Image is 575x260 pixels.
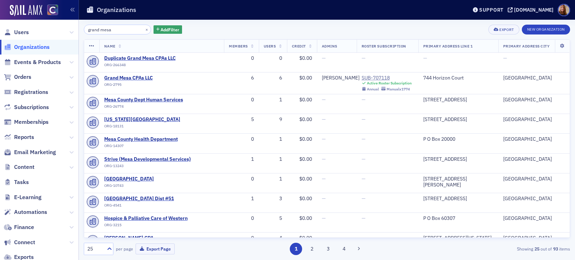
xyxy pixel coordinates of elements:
[488,25,519,34] button: Export
[503,116,565,123] div: [GEOGRAPHIC_DATA]
[322,176,326,182] span: —
[367,81,412,85] div: Active Roster Subscription
[362,75,412,81] a: SUB-707118
[4,103,49,111] a: Subscriptions
[508,7,556,12] button: [DOMAIN_NAME]
[4,28,29,36] a: Users
[104,124,180,131] div: ORG-18131
[104,136,178,142] span: Mesa County Health Department
[299,136,312,142] span: $0.00
[14,194,42,201] span: E-Learning
[154,25,182,34] button: AddFilter
[423,176,493,188] div: [STREET_ADDRESS][PERSON_NAME]
[322,116,326,122] span: —
[264,55,282,62] div: 0
[423,75,493,81] div: 744 Horizon Court
[503,97,565,103] div: [GEOGRAPHIC_DATA]
[4,88,48,96] a: Registrations
[264,75,282,81] div: 6
[322,44,337,49] span: Admins
[322,75,360,81] a: [PERSON_NAME]
[14,178,29,186] span: Tasks
[4,148,56,156] a: Email Marketing
[299,235,312,241] span: $0.00
[4,178,29,186] a: Tasks
[104,183,168,190] div: ORG-10743
[299,156,312,162] span: $0.00
[14,118,49,126] span: Memberships
[104,55,176,62] span: Duplicate Grand Mesa CPAs LLC
[4,43,50,51] a: Organizations
[116,246,133,252] label: per page
[161,26,179,33] span: Add Filter
[104,176,168,182] a: [GEOGRAPHIC_DATA]
[299,176,312,182] span: $0.00
[299,55,312,61] span: $0.00
[104,116,180,123] a: [US_STATE][GEOGRAPHIC_DATA]
[229,116,254,123] div: 5
[104,156,191,163] a: Strive (Mesa Developmental Services)
[503,196,565,202] div: [GEOGRAPHIC_DATA]
[104,82,168,89] div: ORG-2795
[14,163,35,171] span: Content
[479,7,504,13] div: Support
[104,203,174,210] div: ORG-4541
[264,235,282,241] div: 4
[299,96,312,103] span: $0.00
[362,195,365,202] span: —
[503,235,565,241] div: [GEOGRAPHIC_DATA]
[338,243,350,255] button: 4
[423,44,473,49] span: Primary Address Line 1
[104,104,183,111] div: ORG-26774
[4,73,31,81] a: Orders
[104,75,168,81] span: Grand Mesa CPAs LLC
[229,136,254,142] div: 0
[362,235,365,241] span: —
[290,243,302,255] button: 1
[14,103,49,111] span: Subscriptions
[4,208,47,216] a: Automations
[423,196,493,202] div: [STREET_ADDRESS]
[104,215,188,222] span: Hospice & Palliative Care of Western
[522,26,570,32] a: New Organization
[503,176,565,182] div: [GEOGRAPHIC_DATA]
[552,246,559,252] strong: 93
[322,136,326,142] span: —
[97,6,136,14] h1: Organizations
[42,5,58,17] a: View Homepage
[229,215,254,222] div: 0
[4,239,35,246] a: Connect
[362,116,365,122] span: —
[264,156,282,163] div: 1
[362,176,365,182] span: —
[522,25,570,34] button: New Organization
[306,243,318,255] button: 2
[322,215,326,221] span: —
[4,58,61,66] a: Events & Products
[387,87,410,91] div: Manual x1774
[47,5,58,15] img: SailAMX
[229,156,254,163] div: 1
[292,44,306,49] span: Credit
[503,55,507,61] span: —
[229,176,254,182] div: 0
[362,215,365,221] span: —
[322,195,326,202] span: —
[229,235,254,241] div: 0
[299,116,312,122] span: $0.00
[14,28,29,36] span: Users
[136,243,175,254] button: Export Page
[362,156,365,162] span: —
[322,156,326,162] span: —
[104,176,168,182] span: Mesa County
[14,73,31,81] span: Orders
[4,223,34,231] a: Finance
[299,75,312,81] span: $0.00
[104,144,178,151] div: ORG-14307
[299,215,312,221] span: $0.00
[362,136,365,142] span: —
[299,195,312,202] span: $0.00
[104,196,174,202] span: Mesa County Valley School Dist #51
